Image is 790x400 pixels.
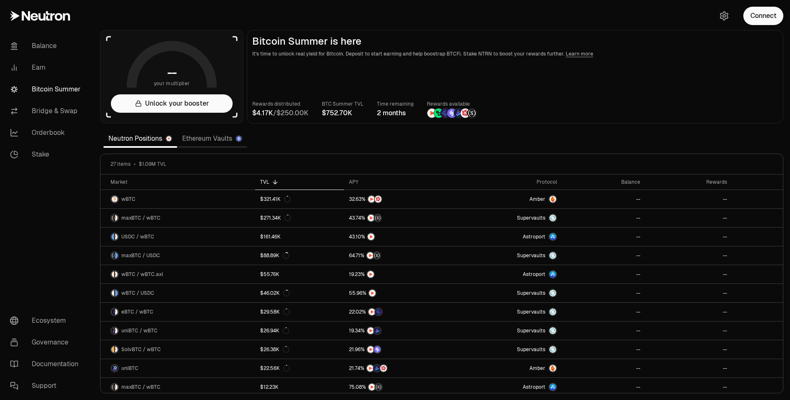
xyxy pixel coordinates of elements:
img: uniBTC Logo [111,365,118,372]
img: SolvBTC Logo [111,346,114,353]
img: Neutron Logo [166,136,171,141]
button: Connect [743,7,783,25]
span: SolvBTC / wBTC [121,346,161,353]
img: NTRN [367,252,374,259]
h1: -- [167,66,177,79]
img: EtherFi Points [375,309,382,315]
img: Bedrock Diamonds [374,327,381,334]
img: Structured Points [374,252,380,259]
span: Astroport [523,384,545,390]
span: maxBTC / USDC [121,252,160,259]
a: $29.58K [255,303,344,321]
a: -- [645,190,732,208]
img: maxBTC Logo [111,215,114,221]
span: USDC / wBTC [121,233,154,240]
img: Structured Points [374,215,381,221]
span: Supervaults [517,346,545,353]
a: -- [645,246,732,265]
a: Bridge & Swap [3,100,90,122]
span: uniBTC / wBTC [121,327,158,334]
a: NTRNBedrock DiamondsMars Fragments [344,359,454,377]
button: NTRNStructured Points [349,214,449,222]
a: -- [562,284,645,302]
div: $46.02K [260,290,290,296]
img: Supervaults [549,290,556,296]
a: NTRN [344,265,454,284]
a: $55.76K [255,265,344,284]
img: Mars Fragments [380,365,387,372]
a: Ethereum Vaults [177,130,247,147]
div: $321.41K [260,196,291,203]
div: Market [110,179,250,185]
a: USDC LogowBTC LogoUSDC / wBTC [100,228,255,246]
div: Protocol [459,179,557,185]
a: -- [562,303,645,321]
img: NTRN [367,346,374,353]
span: Amber [529,196,545,203]
a: SupervaultsSupervaults [454,303,562,321]
img: NTRN [369,309,375,315]
img: NTRN [367,365,374,372]
img: Structured Points [467,109,477,118]
span: Supervaults [517,327,545,334]
a: -- [645,228,732,246]
a: $22.56K [255,359,344,377]
div: $29.58K [260,309,290,315]
a: -- [562,209,645,227]
a: eBTC LogowBTC LogoeBTC / wBTC [100,303,255,321]
button: NTRN [349,289,449,297]
a: NTRNStructured Points [344,246,454,265]
a: maxBTC LogowBTC LogomaxBTC / wBTC [100,378,255,396]
a: maxBTC LogoUSDC LogomaxBTC / USDC [100,246,255,265]
span: Supervaults [517,215,545,221]
a: Astroport [454,378,562,396]
img: wBTC Logo [115,215,118,221]
a: NTRN [344,284,454,302]
a: -- [562,190,645,208]
span: maxBTC / wBTC [121,384,161,390]
img: wBTC Logo [115,233,118,240]
div: $88.89K [260,252,289,259]
img: NTRN [427,109,436,118]
a: Neutron Positions [103,130,177,147]
span: Astroport [523,233,545,240]
a: maxBTC LogowBTC LogomaxBTC / wBTC [100,209,255,227]
a: NTRN [344,228,454,246]
a: NTRNSolv Points [344,340,454,359]
a: -- [645,209,732,227]
span: $1.09M TVL [139,161,166,167]
a: -- [562,228,645,246]
a: -- [645,340,732,359]
button: NTRNStructured Points [349,383,449,391]
a: -- [645,359,732,377]
a: Bitcoin Summer [3,78,90,100]
a: SupervaultsSupervaults [454,284,562,302]
img: wBTC Logo [111,196,118,203]
a: NTRNStructured Points [344,209,454,227]
a: NTRNEtherFi Points [344,303,454,321]
a: SupervaultsSupervaults [454,246,562,265]
a: -- [562,246,645,265]
a: Orderbook [3,122,90,144]
div: $26.94K [260,327,289,334]
img: Bedrock Diamonds [454,109,463,118]
span: your multiplier [154,79,190,88]
a: -- [562,322,645,340]
a: NTRNBedrock Diamonds [344,322,454,340]
a: uniBTC LogouniBTC [100,359,255,377]
a: Documentation [3,353,90,375]
a: $12.23K [255,378,344,396]
img: NTRN [368,233,374,240]
img: wBTC Logo [115,346,118,353]
img: NTRN [368,215,374,221]
img: Solv Points [374,346,381,353]
img: wBTC Logo [111,271,114,278]
button: NTRNStructured Points [349,251,449,260]
a: Support [3,375,90,397]
a: -- [562,359,645,377]
a: -- [645,322,732,340]
a: Earn [3,57,90,78]
a: -- [645,284,732,302]
a: wBTC LogowBTC [100,190,255,208]
span: wBTC [121,196,135,203]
